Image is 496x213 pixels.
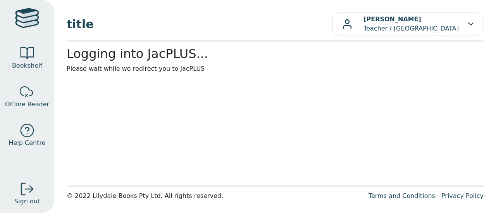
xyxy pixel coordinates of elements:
a: Terms and Conditions [369,192,435,199]
p: Teacher / [GEOGRAPHIC_DATA] [363,15,459,33]
p: Please wait while we redirect you to JacPLUS [67,64,484,73]
span: Help Centre [9,138,45,148]
span: Bookshelf [12,61,42,70]
span: title [67,15,332,33]
span: Offline Reader [5,100,49,109]
a: Privacy Policy [441,192,484,199]
span: Sign out [14,197,40,206]
h2: Logging into JacPLUS... [67,46,484,61]
button: [PERSON_NAME]Teacher / [GEOGRAPHIC_DATA] [332,12,484,36]
div: © 2022 Lilydale Books Pty Ltd. All rights reserved. [67,191,362,201]
b: [PERSON_NAME] [363,15,421,23]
